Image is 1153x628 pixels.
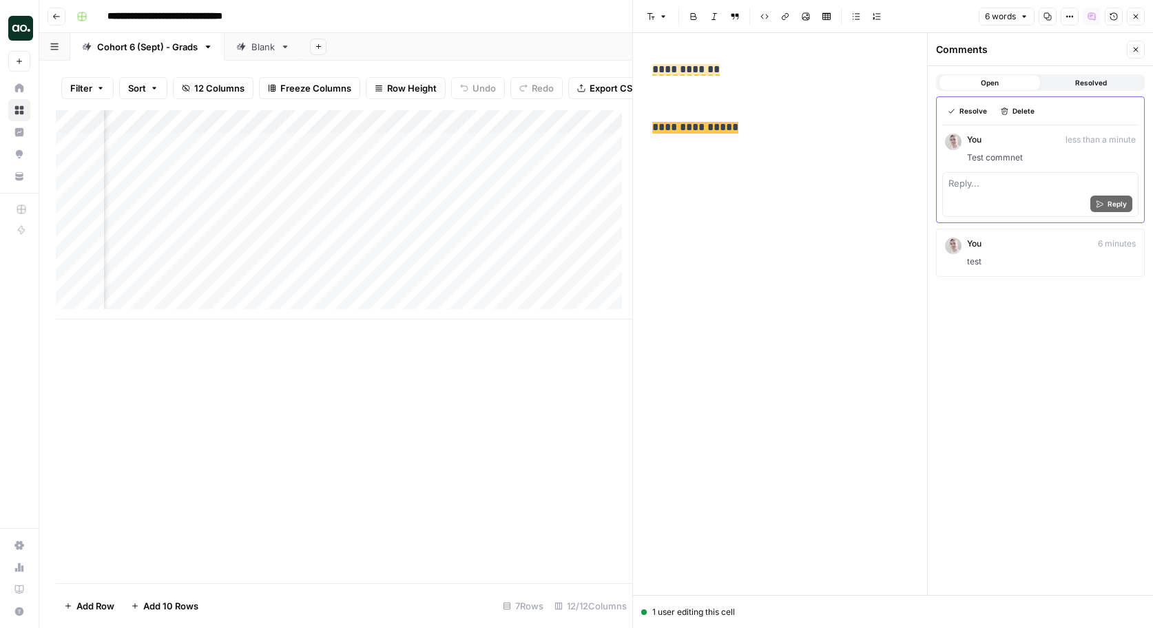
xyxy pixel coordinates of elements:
button: Delete [995,103,1040,119]
span: 6 words [985,10,1016,23]
span: Row Height [387,81,437,95]
a: Blank [225,33,302,61]
span: Undo [472,81,496,95]
img: AirOps Builders Logo [8,16,33,41]
button: Freeze Columns [259,77,360,99]
span: Open [981,77,999,88]
button: Undo [451,77,505,99]
span: Add 10 Rows [143,599,198,613]
img: ant2ty5ec9o1f6p3djdkrbj4ekdi [945,134,962,150]
button: Row Height [366,77,446,99]
button: Resolve [942,103,993,119]
div: You [967,134,1136,146]
button: Help + Support [8,600,30,622]
span: Reply [1108,198,1127,209]
a: Home [8,77,30,99]
button: Sort [119,77,167,99]
span: Export CSV [590,81,638,95]
div: Blank [251,40,275,54]
button: Filter [61,77,114,99]
a: Your Data [8,165,30,187]
button: Add Row [56,595,123,617]
span: Filter [70,81,92,95]
span: Sort [128,81,146,95]
span: less than a minute [1066,134,1136,146]
button: Redo [510,77,563,99]
button: 12 Columns [173,77,253,99]
a: Learning Hub [8,578,30,600]
span: Resolve [959,105,987,116]
button: Workspace: AirOps Builders [8,11,30,45]
span: 6 minutes [1098,238,1136,250]
span: Redo [532,81,554,95]
div: 12/12 Columns [549,595,632,617]
a: Settings [8,534,30,556]
a: Browse [8,99,30,121]
button: 6 words [979,8,1035,25]
a: Insights [8,121,30,143]
button: You6 minutestest [936,229,1145,277]
button: Add 10 Rows [123,595,207,617]
button: Reply [1090,196,1132,212]
a: Usage [8,556,30,578]
button: Resolved [1041,74,1143,91]
button: Export CSV [568,77,647,99]
div: 1 user editing this cell [641,606,1145,618]
span: Resolved [1075,77,1107,88]
a: Cohort 6 (Sept) - Grads [70,33,225,61]
div: 7 Rows [497,595,549,617]
span: 12 Columns [194,81,245,95]
span: Freeze Columns [280,81,351,95]
span: test [967,255,1136,268]
div: Comments [936,43,1123,56]
div: Cohort 6 (Sept) - Grads [97,40,198,54]
a: Opportunities [8,143,30,165]
div: You [967,238,1136,250]
img: ant2ty5ec9o1f6p3djdkrbj4ekdi [945,238,962,254]
span: Add Row [76,599,114,613]
span: Test commnet [967,151,1136,164]
span: Delete [1012,105,1035,116]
